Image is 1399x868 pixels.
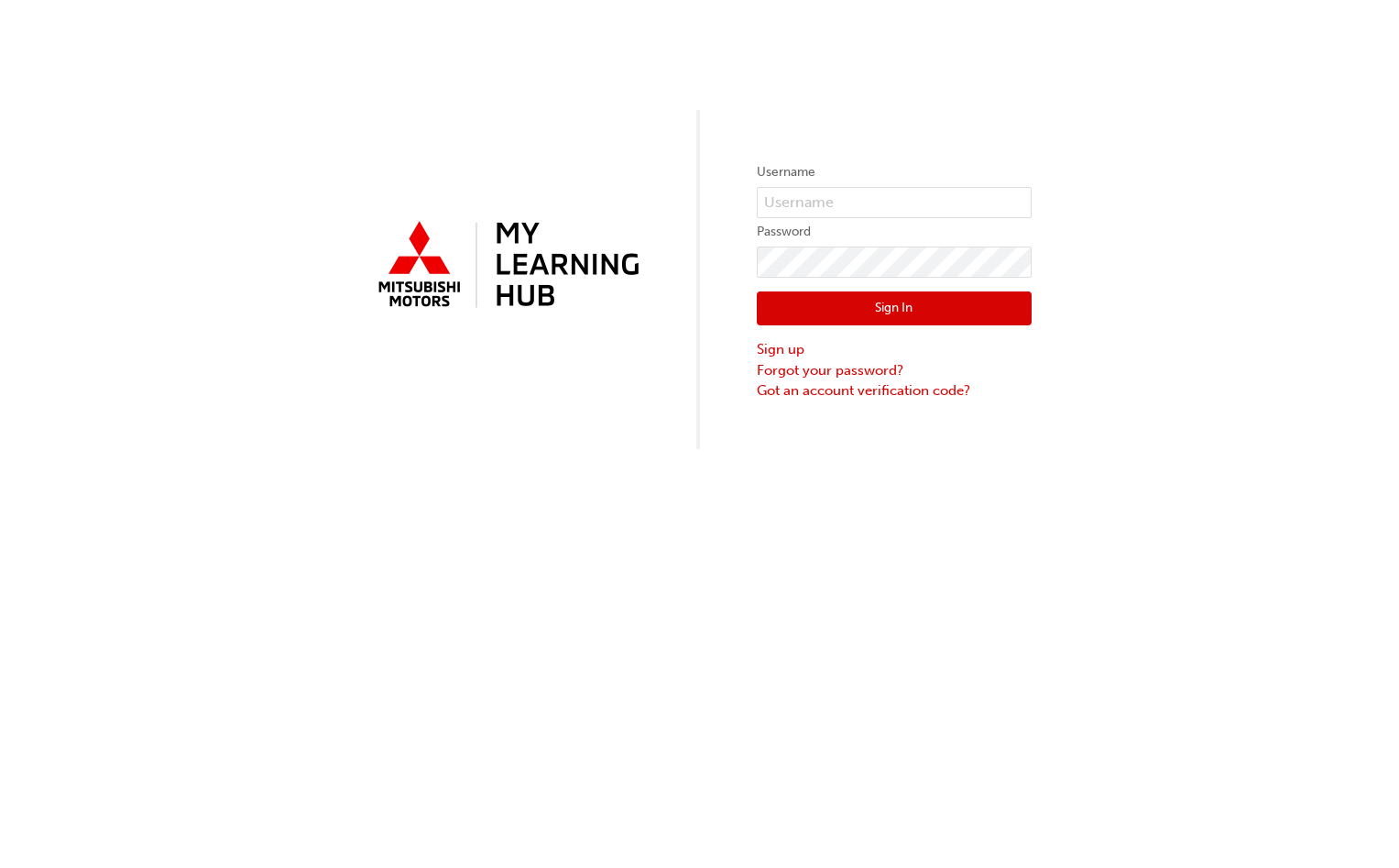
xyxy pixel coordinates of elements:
label: Password [757,221,1032,243]
img: mmal [368,214,643,318]
input: Username [757,187,1032,218]
a: Sign up [757,339,1032,360]
button: Sign In [757,291,1032,326]
label: Username [757,161,1032,183]
a: Forgot your password? [757,360,1032,381]
a: Got an account verification code? [757,380,1032,401]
